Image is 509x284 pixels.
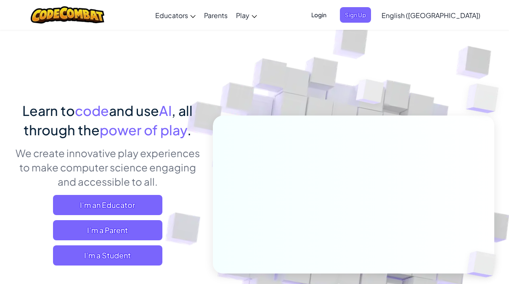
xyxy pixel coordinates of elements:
[187,121,191,138] span: .
[377,4,485,26] a: English ([GEOGRAPHIC_DATA])
[306,7,331,23] button: Login
[31,6,104,24] img: CodeCombat logo
[22,102,75,119] span: Learn to
[53,245,162,266] button: I'm a Student
[155,11,188,20] span: Educators
[200,4,232,26] a: Parents
[236,11,249,20] span: Play
[151,4,200,26] a: Educators
[100,121,187,138] span: power of play
[159,102,172,119] span: AI
[340,7,371,23] button: Sign Up
[340,63,401,125] img: Overlap cubes
[53,220,162,240] a: I'm a Parent
[15,146,200,189] p: We create innovative play experiences to make computer science engaging and accessible to all.
[232,4,261,26] a: Play
[382,11,480,20] span: English ([GEOGRAPHIC_DATA])
[109,102,159,119] span: and use
[75,102,109,119] span: code
[53,195,162,215] a: I'm an Educator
